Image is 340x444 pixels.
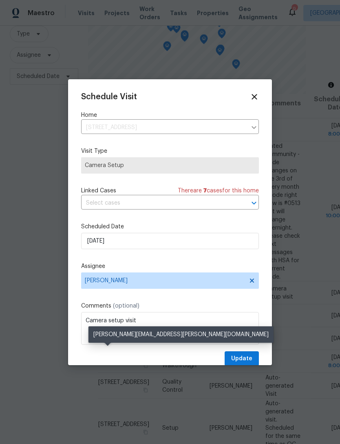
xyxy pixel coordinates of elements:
span: Schedule Visit [81,93,137,101]
button: Open [248,197,260,209]
span: 7 [203,188,207,194]
div: [PERSON_NAME][EMAIL_ADDRESS][PERSON_NAME][DOMAIN_NAME] [88,326,274,343]
label: Comments [81,302,259,310]
span: There are case s for this home [178,187,259,195]
label: Visit Type [81,147,259,155]
input: M/D/YYYY [81,233,259,249]
input: Select cases [81,197,236,210]
span: [PERSON_NAME] [85,277,245,284]
span: Camera Setup [85,161,255,170]
span: (optional) [113,303,139,309]
input: Enter in an address [81,121,247,134]
label: Scheduled Date [81,223,259,231]
label: Home [81,111,259,119]
span: Close [250,92,259,101]
span: Linked Cases [81,187,116,195]
span: Update [231,354,252,364]
button: Update [225,351,259,366]
textarea: Camera setup visit [81,312,259,345]
label: Assignee [81,262,259,270]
